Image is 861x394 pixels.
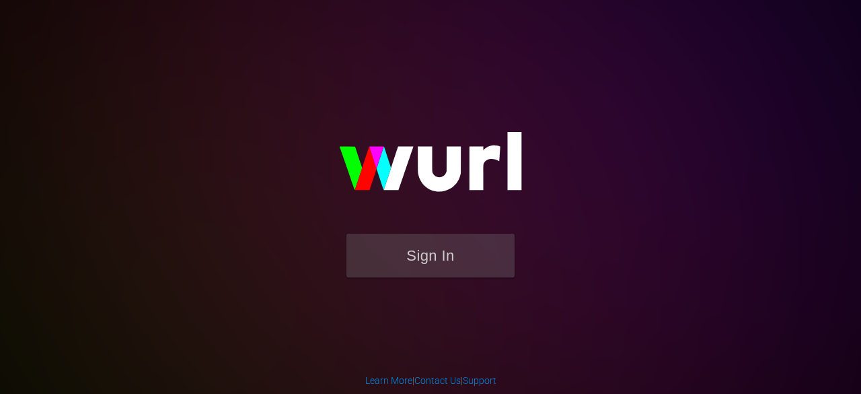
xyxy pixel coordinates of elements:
img: wurl-logo-on-black-223613ac3d8ba8fe6dc639794a292ebdb59501304c7dfd60c99c58986ef67473.svg [296,103,565,234]
button: Sign In [346,234,515,277]
a: Support [463,375,496,386]
a: Learn More [365,375,412,386]
a: Contact Us [414,375,461,386]
div: | | [365,374,496,387]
